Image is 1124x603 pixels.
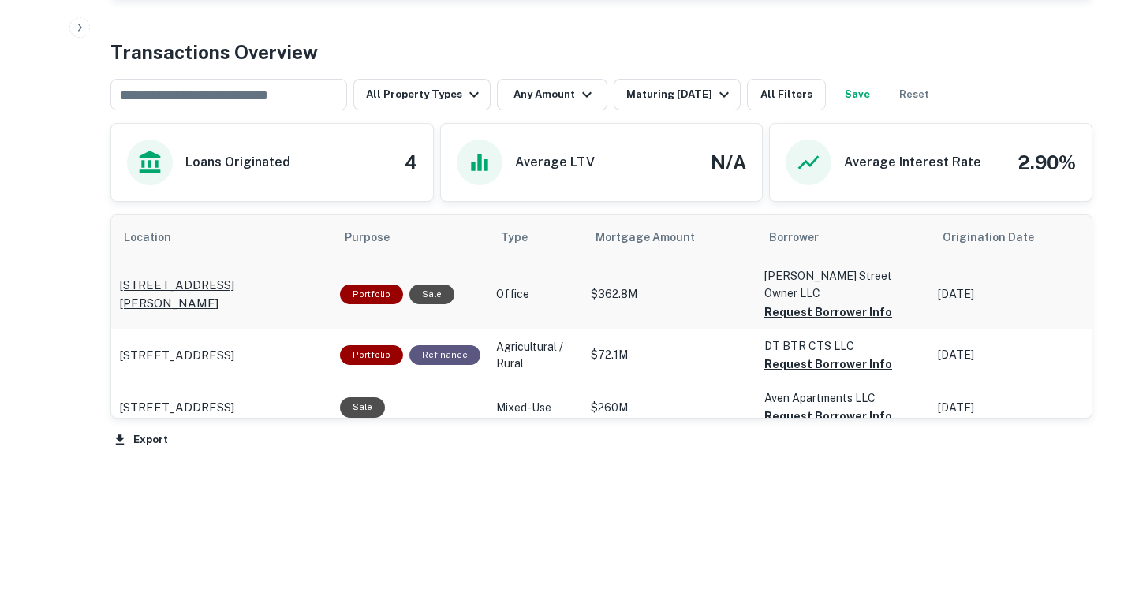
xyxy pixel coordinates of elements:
button: Request Borrower Info [764,355,892,374]
div: This loan purpose was for refinancing [409,345,480,365]
a: [STREET_ADDRESS][PERSON_NAME] [119,276,324,313]
h6: Average LTV [515,153,595,172]
div: This is a portfolio loan with 2 properties [340,285,403,304]
h4: 2.90% [1018,148,1076,177]
p: [PERSON_NAME] Street Owner LLC [764,267,922,302]
div: Maturing [DATE] [626,85,734,104]
p: [DATE] [938,347,1080,363]
span: Borrower [769,228,819,247]
p: DT BTR CTS LLC [764,337,922,355]
th: Location [111,215,332,259]
p: $362.8M [591,286,749,303]
p: $260M [591,400,749,416]
th: Borrower [756,215,930,259]
button: Save your search to get updates of matches that match your search criteria. [832,79,883,110]
div: scrollable content [111,215,1092,418]
button: Any Amount [497,79,607,110]
a: [STREET_ADDRESS] [119,346,324,365]
th: Origination Date [930,215,1088,259]
span: Origination Date [943,228,1055,247]
th: Type [488,215,583,259]
p: [STREET_ADDRESS] [119,398,234,417]
button: All Filters [747,79,826,110]
div: This is a portfolio loan with 2 properties [340,345,403,365]
button: Export [110,428,172,452]
p: Agricultural / Rural [496,339,575,372]
iframe: Chat Widget [1045,477,1124,553]
button: Reset [889,79,939,110]
th: Mortgage Amount [583,215,756,259]
p: Office [496,286,575,303]
span: Purpose [345,228,410,247]
p: Aven Apartments LLC [764,389,922,407]
h6: Loans Originated [185,153,290,172]
a: [STREET_ADDRESS] [119,398,324,417]
p: Mixed-Use [496,400,575,416]
th: Purpose [332,215,488,259]
p: [DATE] [938,400,1080,416]
button: Request Borrower Info [764,407,892,426]
h6: Average Interest Rate [844,153,981,172]
button: All Property Types [353,79,491,110]
div: Sale [340,397,385,417]
h4: Transactions Overview [110,38,318,66]
div: Sale [409,285,454,304]
span: Location [124,228,192,247]
button: Request Borrower Info [764,303,892,322]
p: $72.1M [591,347,749,363]
h4: N/A [711,148,746,177]
button: Maturing [DATE] [614,79,741,110]
h4: 4 [405,148,417,177]
span: Mortgage Amount [596,228,715,247]
p: [STREET_ADDRESS] [119,346,234,365]
span: Type [501,228,548,247]
p: [DATE] [938,286,1080,303]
